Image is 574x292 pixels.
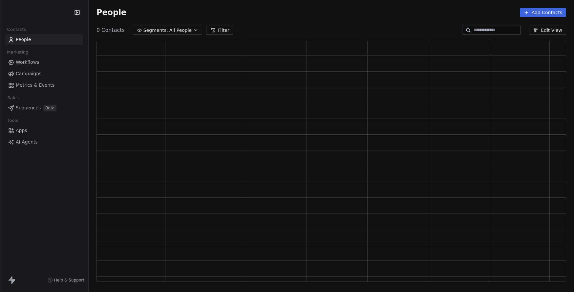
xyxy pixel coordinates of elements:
a: AI Agents [5,137,83,147]
span: All People [169,27,192,34]
a: Workflows [5,57,83,68]
span: Metrics & Events [16,82,54,89]
span: 0 Contacts [96,26,125,34]
span: Help & Support [54,278,84,283]
a: People [5,34,83,45]
span: Sales [5,93,22,103]
span: Marketing [4,47,31,57]
span: Workflows [16,59,39,66]
span: People [16,36,31,43]
span: Tools [5,116,21,125]
span: People [96,8,126,17]
span: Campaigns [16,70,41,77]
span: Sequences [16,104,41,111]
span: Segments: [143,27,168,34]
span: Apps [16,127,27,134]
a: Help & Support [48,278,84,283]
a: Apps [5,125,83,136]
a: Campaigns [5,68,83,79]
button: Edit View [529,26,566,35]
button: Filter [206,26,233,35]
span: Contacts [4,25,29,34]
button: Add Contacts [520,8,566,17]
a: SequencesBeta [5,102,83,113]
span: Beta [43,105,56,111]
a: Metrics & Events [5,80,83,91]
span: AI Agents [16,139,38,146]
